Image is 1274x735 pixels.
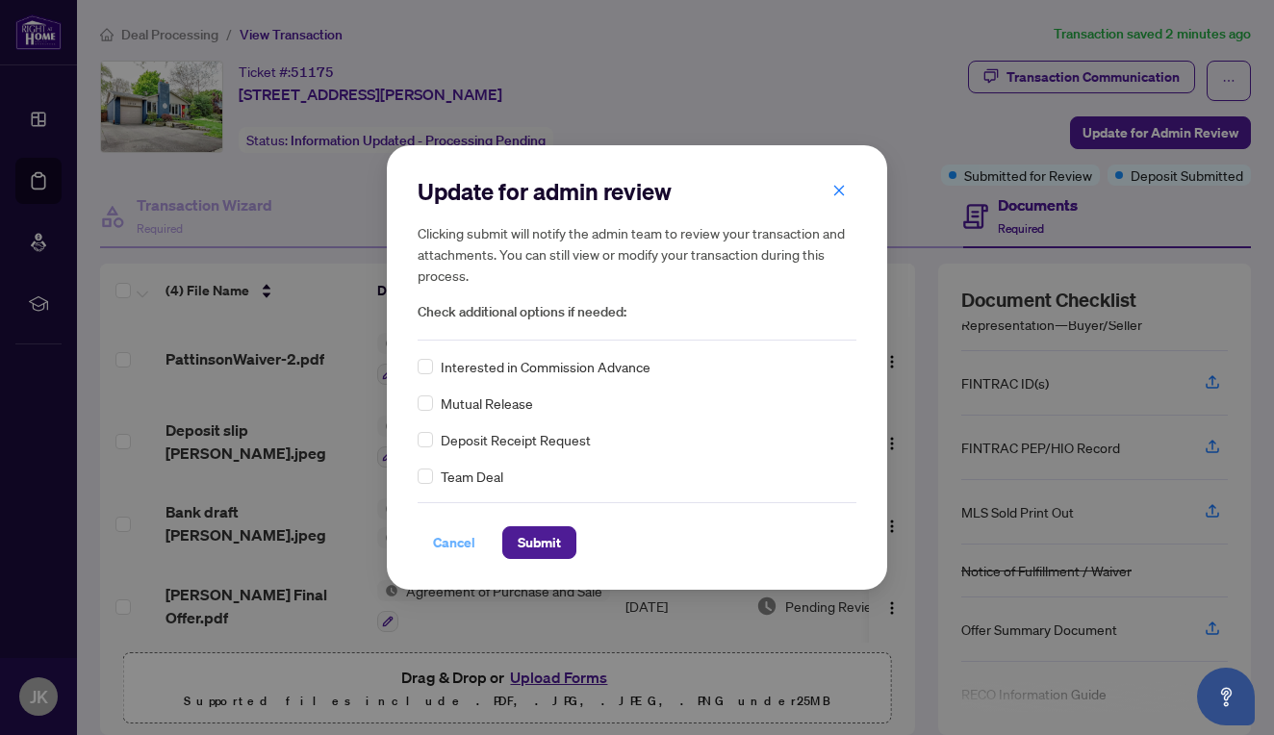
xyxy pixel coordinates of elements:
span: Cancel [433,527,475,558]
button: Open asap [1197,668,1255,725]
h5: Clicking submit will notify the admin team to review your transaction and attachments. You can st... [418,222,856,286]
span: Team Deal [441,466,503,487]
span: Deposit Receipt Request [441,429,591,450]
h2: Update for admin review [418,176,856,207]
button: Submit [502,526,576,559]
span: close [832,184,846,197]
span: Mutual Release [441,393,533,414]
span: Interested in Commission Advance [441,356,650,377]
span: Submit [518,527,561,558]
button: Cancel [418,526,491,559]
span: Check additional options if needed: [418,301,856,323]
